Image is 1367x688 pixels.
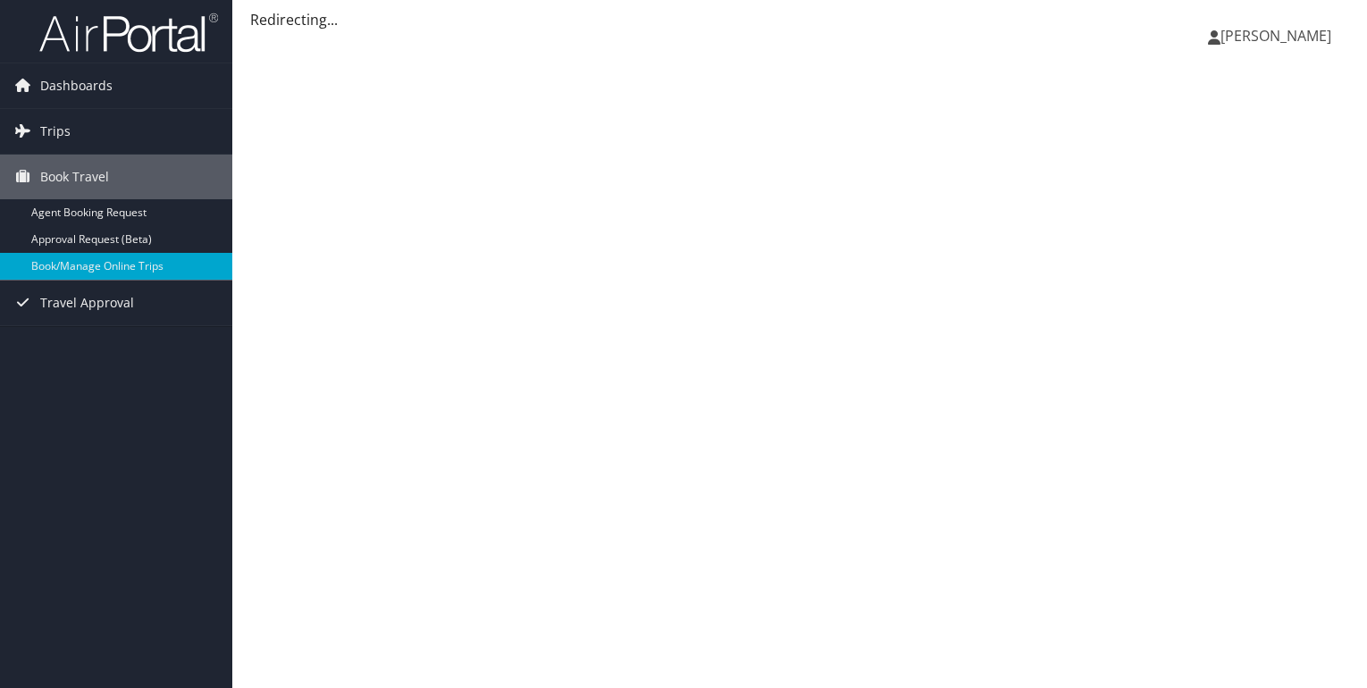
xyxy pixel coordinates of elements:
[40,281,134,325] span: Travel Approval
[39,12,218,54] img: airportal-logo.png
[1220,26,1331,46] span: [PERSON_NAME]
[40,63,113,108] span: Dashboards
[250,9,1349,30] div: Redirecting...
[40,155,109,199] span: Book Travel
[1208,9,1349,63] a: [PERSON_NAME]
[40,109,71,154] span: Trips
